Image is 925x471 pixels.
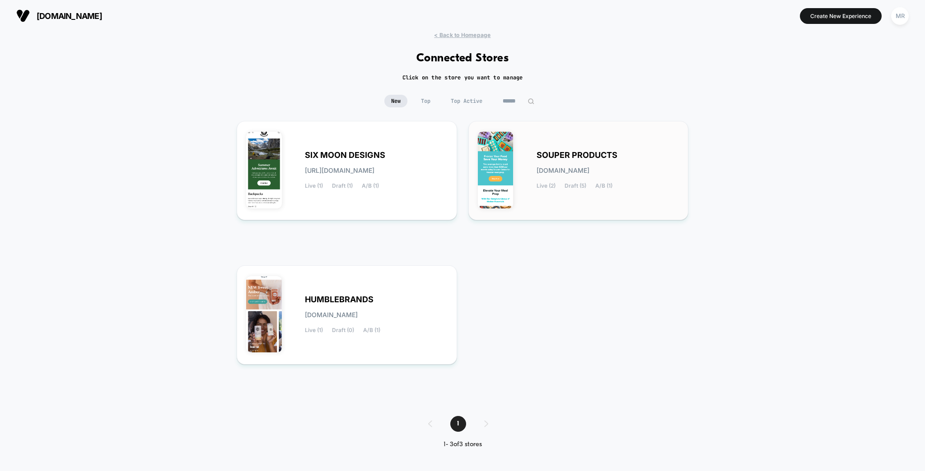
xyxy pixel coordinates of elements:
[537,152,617,158] span: SOUPER PRODUCTS
[565,183,586,189] span: Draft (5)
[595,183,612,189] span: A/B (1)
[414,95,437,107] span: Top
[246,276,282,353] img: HUMBLEBRANDS
[402,74,523,81] h2: Click on the store you want to manage
[888,7,911,25] button: MR
[419,441,506,448] div: 1 - 3 of 3 stores
[305,167,374,174] span: [URL][DOMAIN_NAME]
[450,416,466,432] span: 1
[246,132,282,208] img: SIX_MOON_DESIGNS
[478,132,514,208] img: SOUPER_PRODUCTS
[528,98,534,105] img: edit
[305,152,385,158] span: SIX MOON DESIGNS
[537,183,556,189] span: Live (2)
[434,32,491,38] span: < Back to Homepage
[537,167,589,174] span: [DOMAIN_NAME]
[14,9,105,23] button: [DOMAIN_NAME]
[444,95,489,107] span: Top Active
[305,296,374,303] span: HUMBLEBRANDS
[305,183,323,189] span: Live (1)
[800,8,882,24] button: Create New Experience
[305,327,323,333] span: Live (1)
[16,9,30,23] img: Visually logo
[384,95,407,107] span: New
[332,327,354,333] span: Draft (0)
[305,312,358,318] span: [DOMAIN_NAME]
[362,183,379,189] span: A/B (1)
[891,7,909,25] div: MR
[363,327,380,333] span: A/B (1)
[332,183,353,189] span: Draft (1)
[37,11,102,21] span: [DOMAIN_NAME]
[416,52,509,65] h1: Connected Stores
